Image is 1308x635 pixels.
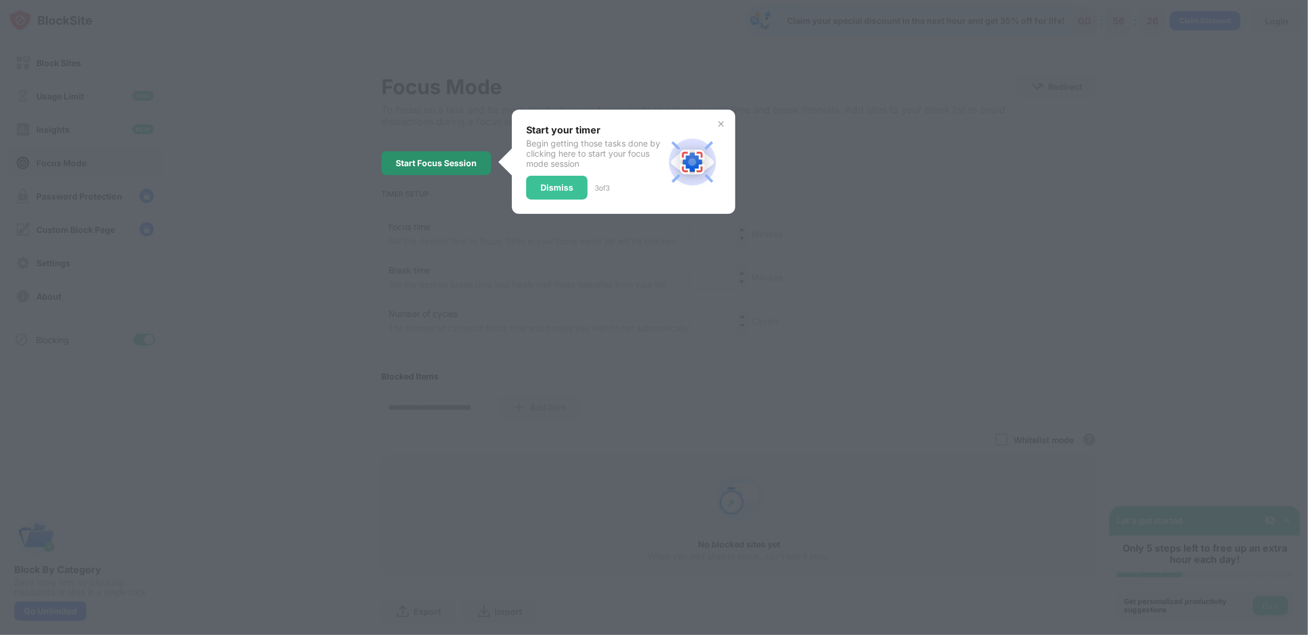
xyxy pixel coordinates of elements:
img: x-button.svg [716,119,726,129]
div: 3 of 3 [595,183,610,192]
img: focus-mode-session.svg [664,133,721,191]
div: Begin getting those tasks done by clicking here to start your focus mode session [526,138,664,169]
div: Start Focus Session [396,158,477,168]
div: Start your timer [526,124,664,136]
div: Dismiss [540,183,573,192]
